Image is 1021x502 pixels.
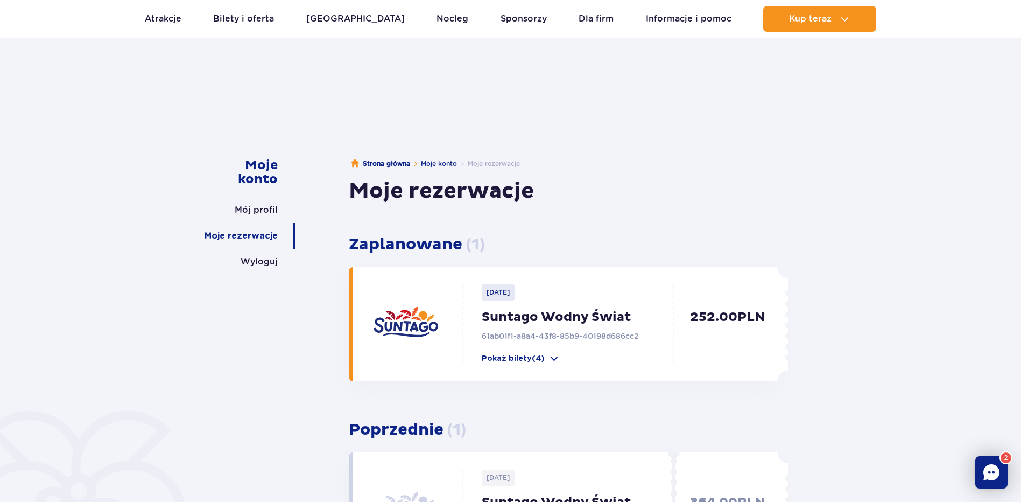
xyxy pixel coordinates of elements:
a: Moje konto [421,159,457,168]
div: 2 [999,451,1012,464]
p: 252.00 PLN [680,309,765,364]
h3: Poprzednie [349,420,788,440]
button: Pokaż bilety(4) [482,353,560,364]
span: ( 1 ) [466,234,485,254]
a: Moje konto [208,154,278,191]
p: [DATE] [482,284,515,301]
a: Bilety i oferta [213,6,274,32]
p: Pokaż bilety (4) [482,353,545,364]
a: Nocleg [436,6,468,32]
button: Kup teraz [763,6,876,32]
p: [DATE] [482,470,515,486]
a: Dla firm [579,6,614,32]
p: 61ab01f1-a8a4-43f8-85b9-40198d686cc2 [482,331,680,341]
li: Moje rezerwacje [457,158,520,169]
a: Informacje i pomoc [646,6,731,32]
a: Wyloguj [241,249,278,275]
a: Mój profil [235,197,278,223]
h1: Moje rezerwacje [349,178,534,205]
div: Chat [975,456,1008,489]
span: Kup teraz [789,14,832,24]
a: Sponsorzy [501,6,547,32]
img: suntago [374,293,438,358]
span: ( 1 ) [447,420,466,440]
a: Moje rezerwacje [205,223,278,249]
h3: Zaplanowane [349,235,788,254]
a: Atrakcje [145,6,181,32]
p: Suntago Wodny Świat [482,309,680,325]
a: Strona główna [351,158,410,169]
a: [GEOGRAPHIC_DATA] [306,6,405,32]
